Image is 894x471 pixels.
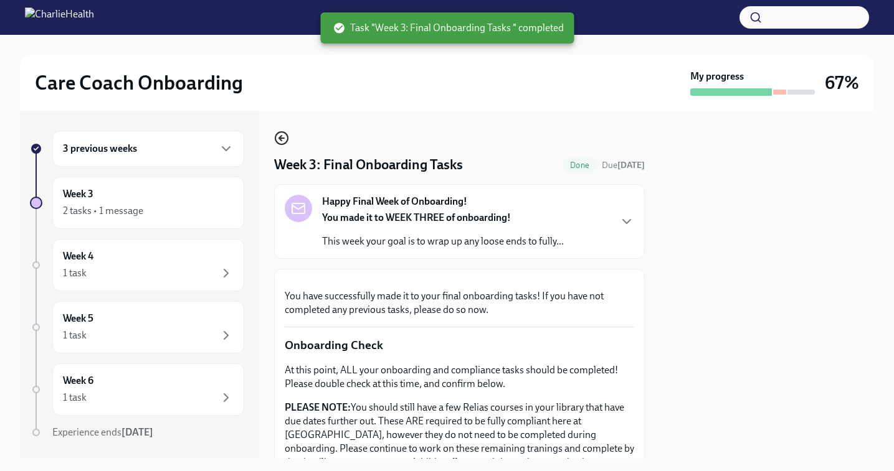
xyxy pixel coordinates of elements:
a: Week 41 task [30,239,244,291]
p: You have successfully made it to your final onboarding tasks! If you have not completed any previ... [285,289,634,317]
h6: Week 6 [63,374,93,388]
div: 2 tasks • 1 message [63,204,143,218]
span: Due [602,160,645,170]
h6: Week 3 [63,187,93,201]
strong: You made it to WEEK THREE of onboarding! [322,212,511,223]
p: This week your goal is to wrap up any loose ends to fully... [322,235,564,248]
div: 3 previous weeks [52,131,244,167]
img: CharlieHealth [25,7,94,27]
span: September 6th, 2025 10:00 [602,159,645,171]
a: Week 32 tasks • 1 message [30,177,244,229]
strong: [DATE] [617,160,645,170]
div: 1 task [63,329,87,342]
p: Onboarding Check [285,337,634,353]
p: At this point, ALL your onboarding and compliance tasks should be completed! Please double check ... [285,363,634,391]
span: Done [563,161,597,170]
h3: 67% [825,72,859,94]
h2: Care Coach Onboarding [35,70,243,95]
span: Experience ends [52,426,153,438]
h4: Week 3: Final Onboarding Tasks [274,156,463,174]
h6: 3 previous weeks [63,142,137,156]
div: 1 task [63,266,87,280]
strong: My progress [690,70,744,83]
h6: Week 5 [63,312,93,325]
span: Task "Week 3: Final Onboarding Tasks " completed [333,21,564,35]
div: 1 task [63,391,87,404]
a: Week 51 task [30,301,244,353]
strong: [DATE] [121,426,153,438]
strong: PLEASE NOTE: [285,401,351,413]
h6: Week 4 [63,249,93,263]
a: Week 61 task [30,363,244,416]
strong: Happy Final Week of Onboarding! [322,195,467,208]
